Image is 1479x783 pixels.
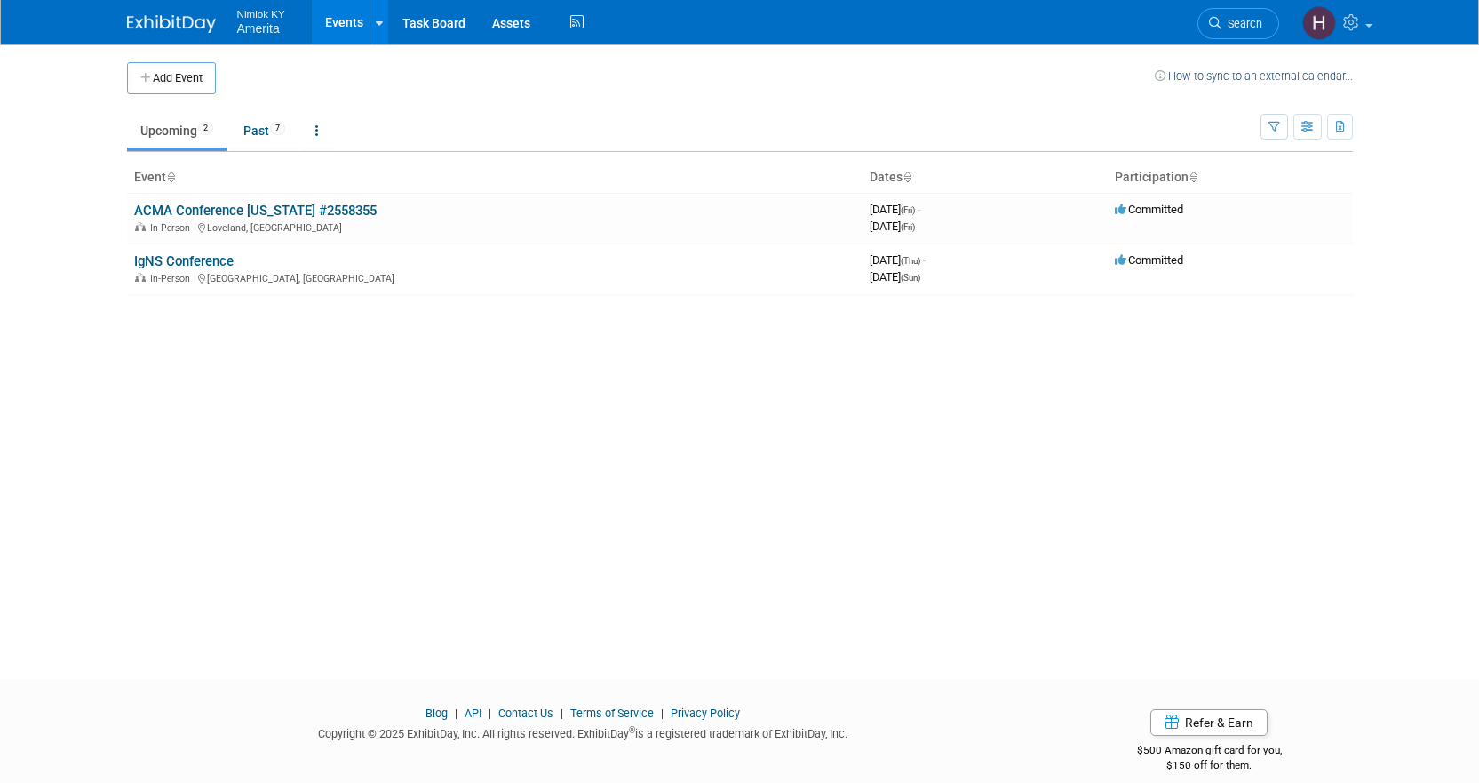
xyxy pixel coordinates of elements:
span: Nimlok KY [237,4,285,22]
th: Participation [1108,163,1353,193]
a: Sort by Event Name [166,170,175,184]
span: [DATE] [870,203,920,216]
a: Refer & Earn [1150,709,1268,736]
span: | [556,707,568,720]
span: 2 [198,122,213,135]
span: Search [1221,17,1262,30]
a: Privacy Policy [671,707,740,720]
span: - [923,253,926,267]
a: Upcoming2 [127,114,227,148]
span: Committed [1115,203,1183,216]
div: [GEOGRAPHIC_DATA], [GEOGRAPHIC_DATA] [134,270,855,284]
sup: ® [629,725,635,735]
span: (Fri) [901,222,915,232]
a: ACMA Conference [US_STATE] #2558355 [134,203,377,219]
span: | [450,707,462,720]
span: | [656,707,668,720]
a: How to sync to an external calendar... [1155,69,1353,83]
span: [DATE] [870,270,920,284]
a: IgNS Conference [134,253,234,269]
img: In-Person Event [135,273,146,282]
a: API [465,707,481,720]
img: In-Person Event [135,222,146,231]
img: Hannah Durbin [1302,6,1336,40]
a: Past7 [230,114,298,148]
span: 7 [270,122,285,135]
span: | [484,707,496,720]
a: Contact Us [498,707,553,720]
button: Add Event [127,62,216,94]
a: Sort by Start Date [903,170,911,184]
span: [DATE] [870,253,926,267]
a: Terms of Service [570,707,654,720]
span: (Thu) [901,256,920,266]
a: Sort by Participation Type [1189,170,1197,184]
span: (Fri) [901,205,915,215]
th: Dates [863,163,1108,193]
span: [DATE] [870,220,915,233]
a: Blog [425,707,448,720]
span: (Sun) [901,273,920,283]
span: Amerita [237,21,280,36]
th: Event [127,163,863,193]
div: Loveland, [GEOGRAPHIC_DATA] [134,220,855,234]
span: In-Person [150,222,195,234]
span: - [918,203,920,216]
img: ExhibitDay [127,15,216,33]
div: $500 Amazon gift card for you, [1066,731,1353,772]
div: Copyright © 2025 ExhibitDay, Inc. All rights reserved. ExhibitDay is a registered trademark of Ex... [127,722,1040,742]
a: Search [1197,8,1279,39]
div: $150 off for them. [1066,758,1353,773]
span: Committed [1115,253,1183,267]
span: In-Person [150,273,195,284]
